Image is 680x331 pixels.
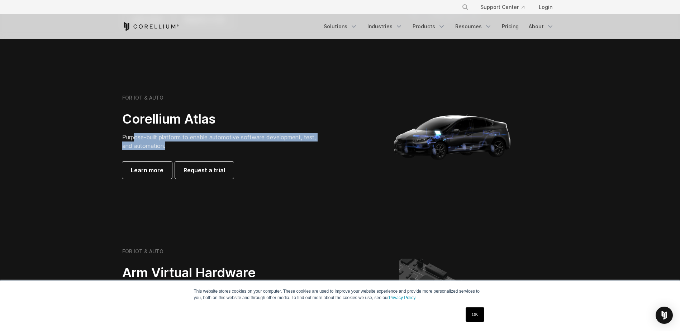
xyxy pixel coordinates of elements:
a: Privacy Policy. [389,295,417,300]
h2: Arm Virtual Hardware [122,265,323,281]
span: Purpose-built platform to enable automotive software development, test, and automation. [122,134,316,149]
a: Corellium Home [122,22,179,31]
a: Pricing [498,20,523,33]
button: Search [459,1,472,14]
a: About [524,20,558,33]
a: Industries [363,20,407,33]
a: Support Center [475,1,530,14]
a: Learn more [122,162,172,179]
img: Corellium_Hero_Atlas_alt [381,65,524,208]
span: Request a trial [184,166,225,174]
p: This website stores cookies on your computer. These cookies are used to improve your website expe... [194,288,486,301]
a: Solutions [319,20,362,33]
a: Request a trial [175,162,234,179]
div: Navigation Menu [319,20,558,33]
h2: Corellium Atlas [122,111,323,127]
h6: FOR IOT & AUTO [122,95,163,101]
a: Resources [451,20,496,33]
a: Login [533,1,558,14]
div: Navigation Menu [453,1,558,14]
a: Products [408,20,450,33]
span: Learn more [131,166,163,174]
div: Open Intercom Messenger [656,307,673,324]
a: OK [466,307,484,322]
h6: FOR IOT & AUTO [122,248,163,255]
